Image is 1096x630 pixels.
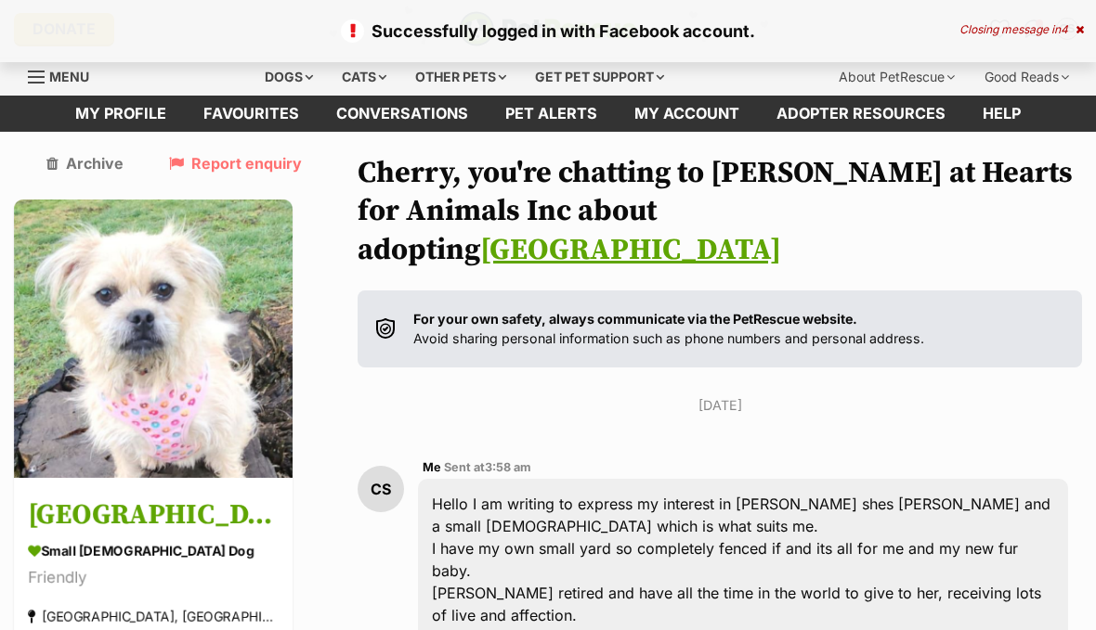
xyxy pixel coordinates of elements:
div: About PetRescue [826,58,968,96]
h3: [GEOGRAPHIC_DATA] [28,495,279,536]
a: conversations [318,96,487,132]
a: Help [964,96,1039,132]
div: Get pet support [522,58,677,96]
h1: Cherry, you're chatting to [PERSON_NAME] at Hearts for Animals Inc about adopting [358,155,1082,271]
img: Madison [14,199,293,478]
p: Avoid sharing personal information such as phone numbers and personal address. [413,309,924,349]
a: [GEOGRAPHIC_DATA] [480,232,781,269]
span: 3:58 am [485,460,531,474]
a: Archive [46,155,124,172]
div: Cats [329,58,399,96]
div: Dogs [252,58,326,96]
a: My account [616,96,758,132]
div: Good Reads [972,58,1082,96]
div: small [DEMOGRAPHIC_DATA] Dog [28,541,279,560]
a: Menu [28,58,102,92]
a: Report enquiry [169,155,302,172]
div: Other pets [402,58,519,96]
a: Pet alerts [487,96,616,132]
strong: For your own safety, always communicate via the PetRescue website. [413,311,857,327]
div: CS [358,466,404,512]
a: Adopter resources [758,96,964,132]
div: Friendly [28,565,279,590]
a: My profile [57,96,185,132]
div: [GEOGRAPHIC_DATA], [GEOGRAPHIC_DATA] [28,604,279,629]
span: Menu [49,69,89,84]
a: Favourites [185,96,318,132]
span: Sent at [444,460,531,474]
span: Me [423,460,441,474]
p: [DATE] [358,395,1082,415]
